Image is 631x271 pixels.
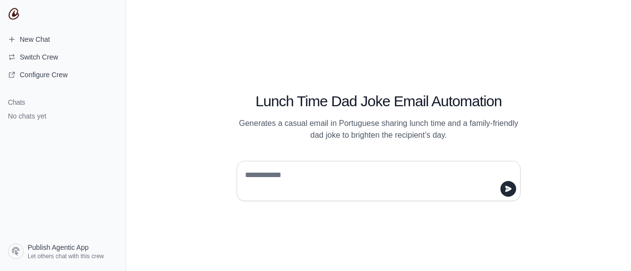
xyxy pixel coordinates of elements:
[4,31,122,47] a: New Chat
[4,240,122,263] a: Publish Agentic App Let others chat with this crew
[4,67,122,83] a: Configure Crew
[237,92,521,110] h1: Lunch Time Dad Joke Email Automation
[20,70,68,80] span: Configure Crew
[28,252,104,260] span: Let others chat with this crew
[4,49,122,65] button: Switch Crew
[20,52,58,62] span: Switch Crew
[237,118,521,141] p: Generates a casual email in Portuguese sharing lunch time and a family-friendly dad joke to brigh...
[8,8,20,20] img: CrewAI Logo
[20,34,50,44] span: New Chat
[28,242,89,252] span: Publish Agentic App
